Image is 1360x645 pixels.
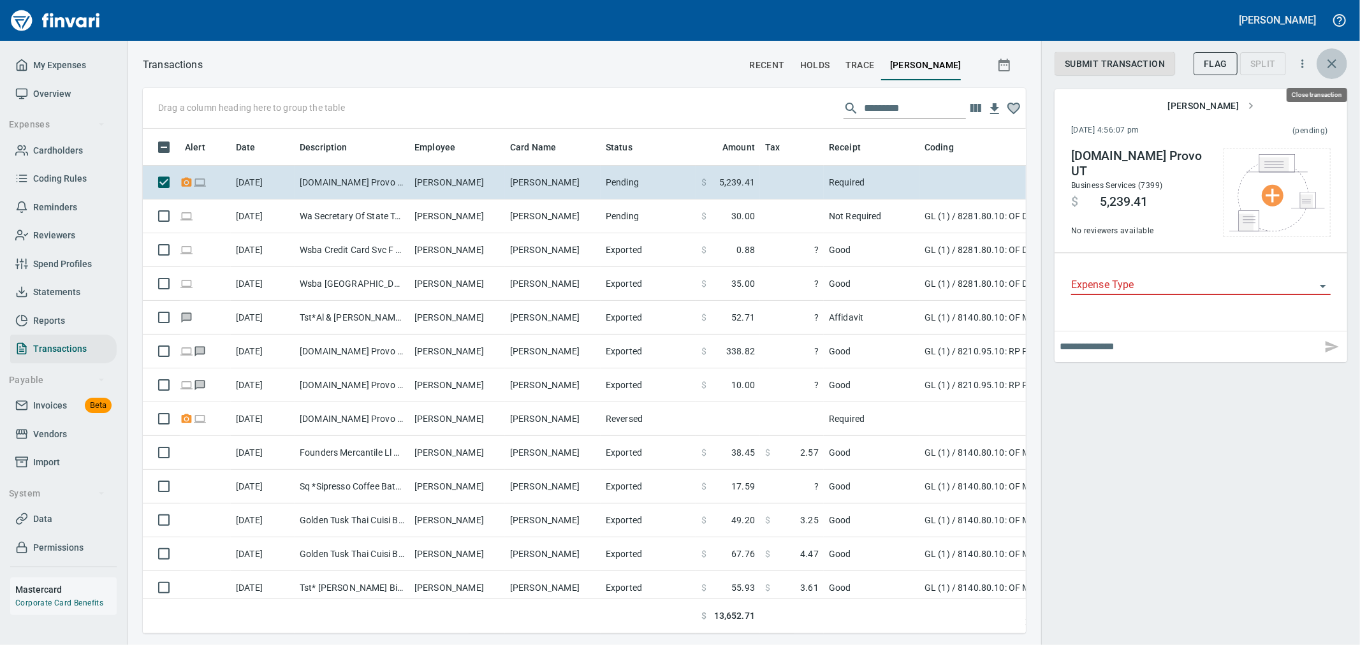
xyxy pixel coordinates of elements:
td: Exported [601,233,696,267]
a: InvoicesBeta [10,391,117,420]
span: 10.00 [731,379,755,391]
td: [PERSON_NAME] [505,233,601,267]
span: 35.00 [731,277,755,290]
h6: Mastercard [15,583,117,597]
span: 30.00 [731,210,755,222]
td: GL (1) / 8140.80.10: OF Meetings Meals Appreciation [919,571,1238,605]
span: $ [701,345,706,358]
span: Import [33,454,60,470]
span: Employee [414,140,455,155]
span: Submit Transaction [1065,56,1165,72]
span: 0.88 [736,243,755,256]
a: Statements [10,278,117,307]
a: Cardholders [10,136,117,165]
td: Good [824,335,919,368]
span: ? [765,345,819,358]
a: My Expenses [10,51,117,80]
span: Description [300,140,364,155]
span: Beta [85,398,112,413]
td: [PERSON_NAME] [505,335,601,368]
span: Date [236,140,256,155]
span: 52.71 [731,311,755,324]
a: Vendors [10,420,117,449]
td: [PERSON_NAME] [505,301,601,335]
nav: breadcrumb [143,57,203,73]
a: Overview [10,80,117,108]
td: Tst* [PERSON_NAME] Bistro [GEOGRAPHIC_DATA] [GEOGRAPHIC_DATA] [295,571,409,605]
td: [DATE] [231,233,295,267]
button: System [4,482,110,505]
span: $ [701,176,706,189]
span: 67.76 [731,547,755,560]
span: trace [845,57,875,73]
a: Spend Profiles [10,250,117,279]
span: $ [701,609,706,623]
span: Card Name [510,140,556,155]
img: Finvari [8,5,103,36]
span: Unable to determine tax [765,243,819,256]
span: $ [701,243,706,256]
td: Golden Tusk Thai Cuisi Battle Ground [GEOGRAPHIC_DATA] [295,504,409,537]
span: 5,239.41 [719,176,755,189]
button: Flag [1194,52,1238,76]
td: [PERSON_NAME] [409,368,505,402]
button: Show transactions within a particular date range [985,50,1026,80]
td: [PERSON_NAME] [505,571,601,605]
span: Receipt Required [180,178,193,186]
span: $ [701,514,706,526]
span: AI confidence: 99.0% [765,514,819,526]
td: Good [824,571,919,605]
span: 5,239.41 [1100,194,1148,210]
td: [DATE] [231,267,295,301]
span: $ [701,210,706,222]
span: Tax [765,140,780,155]
span: [PERSON_NAME] [890,57,962,73]
a: Data [10,505,117,533]
span: Invoices [33,398,67,414]
span: $ [701,547,706,560]
a: Transactions [10,335,117,363]
button: Choose columns to display [966,99,985,118]
span: $ [765,581,770,594]
button: Submit Transaction [1055,52,1175,76]
td: Exported [601,470,696,504]
span: Online transaction [193,414,207,423]
span: Date [236,140,272,155]
span: Status [606,140,649,155]
span: Alert [185,140,205,155]
td: GL (1) / 8140.80.10: OF Meetings Meals Appreciation [919,537,1238,571]
span: Transactions [33,341,87,357]
span: 17.59 [731,480,755,493]
button: [PERSON_NAME] [1236,10,1319,30]
td: [PERSON_NAME] [409,267,505,301]
span: $ [701,311,706,324]
span: Amount [722,140,755,155]
button: [PERSON_NAME] [1162,94,1259,118]
td: Exported [601,368,696,402]
button: More [1289,50,1317,78]
span: [PERSON_NAME] [1167,98,1254,114]
td: [DATE] [231,199,295,233]
td: GL (1) / 8281.80.10: OF Dues And Subscriptions [919,233,1238,267]
td: Golden Tusk Thai Cuisi Battle Ground [GEOGRAPHIC_DATA] [295,537,409,571]
span: $ [701,446,706,459]
span: Employee [414,140,472,155]
td: [PERSON_NAME] [505,436,601,470]
span: Reminders [33,199,77,215]
td: GL (1) / 8140.80.10: OF Meetings Meals Appreciation [919,301,1238,335]
td: Tst*Al & [PERSON_NAME] BakerY Battle Ground [GEOGRAPHIC_DATA] [295,301,409,335]
td: [DATE] [231,504,295,537]
td: [PERSON_NAME] [409,571,505,605]
button: Open [1314,277,1332,295]
td: [PERSON_NAME] [409,537,505,571]
td: Required [824,402,919,436]
span: Amount [706,140,755,155]
span: Vendors [33,426,67,442]
span: 38.45 [731,446,755,459]
span: System [9,486,105,502]
a: Corporate Card Benefits [15,598,103,607]
span: Flag [1204,56,1227,72]
td: Exported [601,537,696,571]
button: Column choices favorited. Click to reset to default [1004,99,1023,118]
